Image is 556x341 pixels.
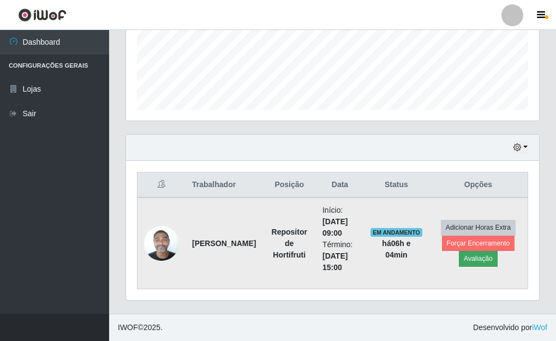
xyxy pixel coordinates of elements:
li: Início: [322,205,357,239]
img: CoreUI Logo [18,8,67,22]
span: © 2025 . [118,322,163,333]
th: Trabalhador [186,172,262,198]
th: Data [316,172,364,198]
th: Status [364,172,429,198]
span: Desenvolvido por [473,322,547,333]
button: Adicionar Horas Extra [441,220,516,235]
time: [DATE] 09:00 [322,217,348,237]
img: 1698236376428.jpeg [144,220,179,266]
button: Forçar Encerramento [442,236,515,251]
a: iWof [532,323,547,332]
button: Avaliação [459,251,498,266]
span: EM ANDAMENTO [370,228,422,237]
strong: [PERSON_NAME] [192,239,256,248]
span: IWOF [118,323,138,332]
li: Término: [322,239,357,273]
th: Posição [262,172,316,198]
time: [DATE] 15:00 [322,252,348,272]
strong: Repositor de Hortifruti [272,228,307,259]
strong: há 06 h e 04 min [382,239,410,259]
th: Opções [429,172,528,198]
